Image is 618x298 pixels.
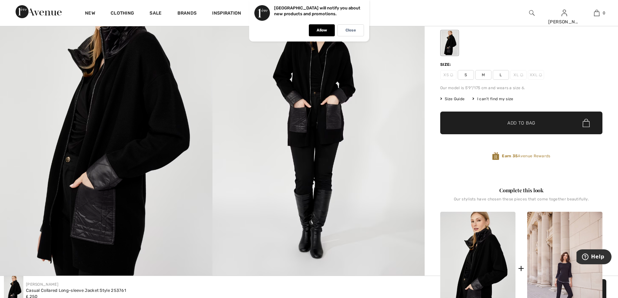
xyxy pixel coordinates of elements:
[492,152,499,161] img: Avenue Rewards
[529,9,535,17] img: search the website
[539,73,542,77] img: ring-m.svg
[458,70,474,80] span: S
[440,96,465,102] span: Size Guide
[562,9,567,17] img: My Info
[518,261,524,276] div: +
[603,10,605,16] span: 0
[150,10,162,17] a: Sale
[507,120,535,126] span: Add to Bag
[274,6,360,16] p: [GEOGRAPHIC_DATA] will notify you about new products and promotions.
[440,112,602,134] button: Add to Bag
[345,28,356,33] p: Close
[510,70,527,80] span: XL
[26,282,58,287] a: [PERSON_NAME]
[440,70,456,80] span: XS
[317,28,327,33] p: Allow
[440,62,453,67] div: Size:
[528,70,544,80] span: XXL
[450,73,453,77] img: ring-m.svg
[441,31,458,55] div: Black
[85,10,95,17] a: New
[440,197,602,207] div: Our stylists have chosen these pieces that come together beautifully.
[583,119,590,127] img: Bag.svg
[576,249,612,266] iframe: Opens a widget where you can find more information
[212,10,241,17] span: Inspiration
[475,70,491,80] span: M
[26,287,126,294] div: Casual Collared Long-sleeve Jacket Style 253761
[16,5,62,18] img: 1ère Avenue
[440,85,602,91] div: Our model is 5'9"/175 cm and wears a size 6.
[548,18,580,25] div: [PERSON_NAME]
[502,154,518,158] strong: Earn 35
[111,10,134,17] a: Clothing
[502,153,550,159] span: Avenue Rewards
[440,186,602,194] div: Complete this look
[562,10,567,16] a: Sign In
[520,73,523,77] img: ring-m.svg
[594,9,600,17] img: My Bag
[472,96,513,102] div: I can't find my size
[581,9,612,17] a: 0
[493,70,509,80] span: L
[177,10,197,17] a: Brands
